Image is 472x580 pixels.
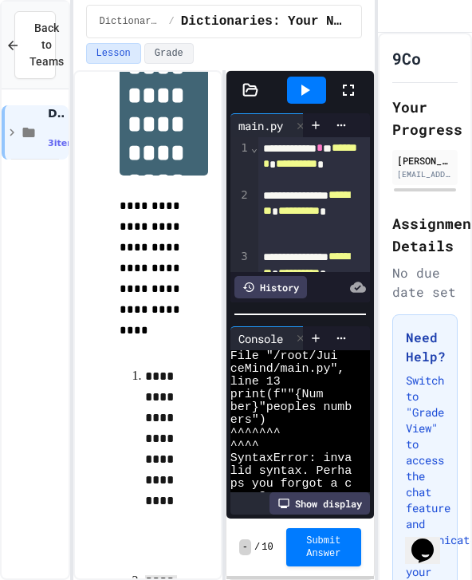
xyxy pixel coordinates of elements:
[230,187,250,249] div: 2
[230,491,266,503] span: omma?
[230,414,266,427] span: ers")
[406,328,444,366] h3: Need Help?
[299,535,348,560] span: Submit Answer
[144,43,194,64] button: Grade
[230,140,250,187] div: 1
[392,96,458,140] h2: Your Progress
[230,440,259,452] span: ^^^^
[392,47,421,69] h1: 9Co
[230,427,281,440] span: ^^^^^^^
[230,363,345,376] span: ceMind/main.py",
[234,276,307,298] div: History
[239,539,251,555] span: -
[29,20,64,70] span: Back to Teams
[405,516,456,564] iframe: chat widget
[230,326,311,350] div: Console
[230,350,338,363] span: File "/root/Jui
[48,138,81,148] span: 3 items
[14,11,56,79] button: Back to Teams
[48,106,65,120] span: Dictionaries
[100,15,163,28] span: Dictionaries
[230,389,324,401] span: print(f""{Num
[397,153,453,168] div: [PERSON_NAME]
[254,541,260,554] span: /
[230,330,291,347] div: Console
[262,541,273,554] span: 10
[230,117,291,134] div: main.py
[286,528,361,566] button: Submit Answer
[230,465,352,478] span: lid syntax. Perha
[230,478,352,491] span: ps you forgot a c
[397,168,453,180] div: [EMAIL_ADDRESS][DOMAIN_NAME]
[392,263,458,302] div: No due date set
[230,376,281,389] span: line 13
[269,492,370,515] div: Show display
[250,141,258,154] span: Fold line
[230,401,352,414] span: ber}"peoples numb
[86,43,141,64] button: Lesson
[181,12,348,31] span: Dictionaries: Your Notes
[230,113,311,137] div: main.py
[168,15,174,28] span: /
[230,249,250,310] div: 3
[230,452,352,465] span: SyntaxError: inva
[392,212,458,257] h2: Assignment Details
